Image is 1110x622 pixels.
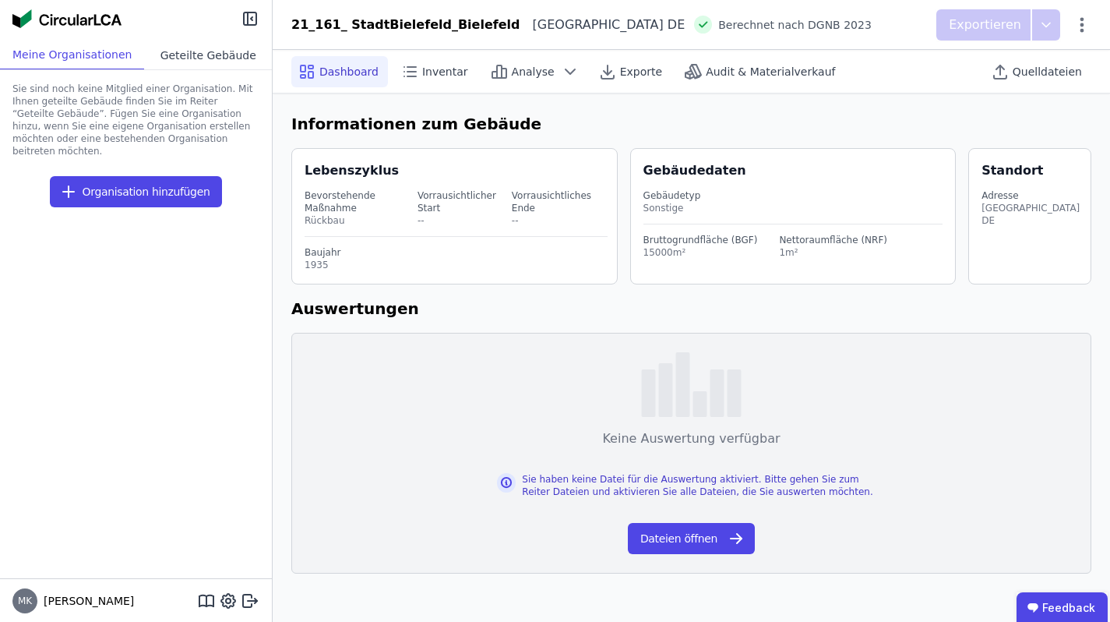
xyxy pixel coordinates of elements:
[628,523,755,554] button: Dateien öffnen
[18,596,32,606] span: MK
[522,473,886,498] div: Sie haben keine Datei für die Auswertung aktiviert. Bitte gehen Sie zum Reiter Dateien und aktivi...
[512,64,555,80] span: Analyse
[981,189,1080,202] div: Adresse
[779,246,887,259] div: 1m²
[12,83,259,157] span: Sie sind noch keine Mitglied einer Organisation. Mit Ihnen geteilte Gebäude finden Sie im Reiter ...
[520,16,685,34] div: [GEOGRAPHIC_DATA] DE
[641,352,742,417] img: empty-state
[12,9,122,28] img: Concular
[620,64,662,80] span: Exporte
[305,259,608,271] div: 1935
[291,16,520,34] div: 21_161_ StadtBielefeld_Bielefeld
[305,189,414,214] div: Bevorstehende Maßnahme
[718,17,872,33] span: Berechnet nach DGNB 2023
[981,161,1043,180] div: Standort
[949,16,1024,34] p: Exportieren
[305,214,414,227] div: Rückbau
[512,189,604,214] div: Vorrausichtliches Ende
[418,189,509,214] div: Vorrausichtlicher Start
[643,161,956,180] div: Gebäudedaten
[305,161,399,180] div: Lebenszyklus
[319,64,379,80] span: Dashboard
[643,234,758,246] div: Bruttogrundfläche (BGF)
[305,246,608,259] div: Baujahr
[706,64,835,80] span: Audit & Materialverkauf
[50,176,223,207] button: Organisation hinzufügen
[418,214,509,227] div: --
[37,593,134,609] span: [PERSON_NAME]
[643,246,758,259] div: 15000m²
[144,41,272,69] div: Geteilte Gebäude
[291,297,1091,320] h6: Auswertungen
[779,234,887,246] div: Nettoraumfläche (NRF)
[291,112,1091,136] h6: Informationen zum Gebäude
[643,189,943,202] div: Gebäudetyp
[981,202,1080,227] div: [GEOGRAPHIC_DATA] DE
[602,429,780,448] div: Keine Auswertung verfügbar
[643,202,943,214] div: Sonstige
[512,214,604,227] div: --
[422,64,468,80] span: Inventar
[1013,64,1082,80] span: Quelldateien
